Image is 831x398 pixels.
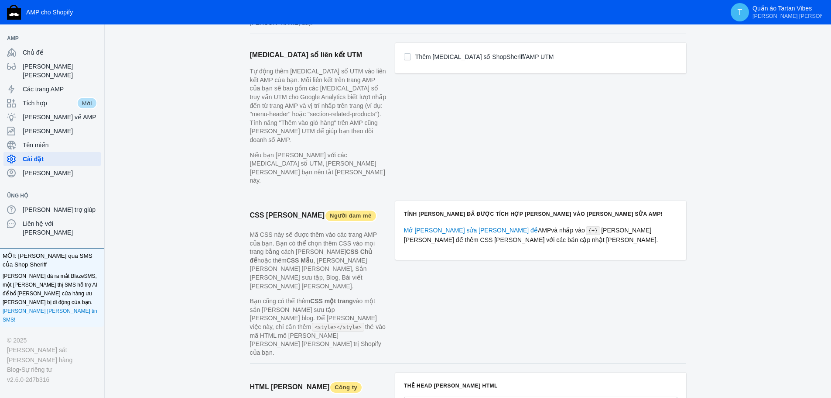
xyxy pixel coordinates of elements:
[3,96,101,110] a: Tích hợpMới
[250,298,377,330] font: vào một sản [PERSON_NAME] sưu tập [PERSON_NAME] blog. Để [PERSON_NAME] việc này, chỉ cần thêm
[404,227,658,243] font: [PERSON_NAME] [PERSON_NAME] để thêm CSS [PERSON_NAME] với các bản cập nhật [PERSON_NAME].
[3,59,101,82] a: [PERSON_NAME] [PERSON_NAME]
[310,298,353,305] font: CSS một trang
[250,298,311,305] font: Bạn cũng có thể thêm
[26,9,73,16] font: AMP cho Shopify
[752,5,812,12] font: Quần áo Tartan Vibes
[7,5,21,20] img: Logo Cửa hàng Cảnh sát trưởng
[3,45,101,59] a: Chủ đề
[7,346,72,363] font: [PERSON_NAME] sát [PERSON_NAME] hàng
[415,53,554,60] font: Thêm [MEDICAL_DATA] số ShopSheriff/AMP UTM
[3,273,97,305] font: [PERSON_NAME] đã ra mắt BlazeSMS, một [PERSON_NAME] thị SMS hỗ trợ AI để bổ [PERSON_NAME] cửa hàn...
[250,231,377,255] font: Mã CSS này sẽ được thêm vào các trang AMP của bạn. Bạn có thể chọn thêm CSS vào mọi trang bằng cá...
[19,366,21,373] font: •
[7,35,19,42] font: AMP
[250,68,386,143] font: Tự động thêm [MEDICAL_DATA] số UTM vào liên kết AMP của bạn. Mỗi liên kết trên trang AMP của bạn ...
[23,156,44,163] font: Cài đặt
[250,152,386,184] font: Nếu bạn [PERSON_NAME] với các [MEDICAL_DATA] số UTM, [PERSON_NAME] [PERSON_NAME] bạn nên tắt [PER...
[551,227,585,234] font: và nhấp vào
[23,86,64,93] font: Các trang AMP
[82,100,92,106] font: Mới
[3,138,101,152] a: Tên miền
[23,142,49,149] font: Tên miền
[312,323,364,332] code: <style></style>
[586,226,600,235] code: {+}
[257,257,287,264] font: hoặc thêm
[3,308,97,323] font: [PERSON_NAME] [PERSON_NAME] tin SMS!
[787,354,821,388] iframe: Bộ điều khiển trò chuyện Drift Widget
[250,248,373,264] font: CSS Chủ đề
[250,323,386,356] font: thẻ vào mã HTML mô [PERSON_NAME] [PERSON_NAME] [PERSON_NAME] trị Shopify của bạn.
[23,170,73,177] font: [PERSON_NAME]
[23,100,47,107] font: Tích hợp
[3,110,101,124] a: [PERSON_NAME] về AMP
[3,217,101,239] a: Liên hệ với [PERSON_NAME]
[3,152,101,166] a: Cài đặt
[21,365,52,374] a: Sự riêng tư
[89,37,103,40] button: Thêm kênh bán hàng
[3,124,101,138] a: [PERSON_NAME]
[23,49,44,56] font: Chủ đề
[3,82,101,96] a: Các trang AMP
[738,8,742,17] font: T
[7,193,28,199] font: Ủng hộ
[3,166,101,180] a: [PERSON_NAME]
[3,307,102,324] a: [PERSON_NAME] [PERSON_NAME] tin SMS!
[7,376,49,383] font: v2.6.0-2d7b316
[23,114,96,121] font: [PERSON_NAME] về AMP
[287,257,314,264] font: CSS Mẫu
[23,63,73,79] font: [PERSON_NAME] [PERSON_NAME]
[23,128,73,135] font: [PERSON_NAME]
[538,227,551,234] font: AMP
[250,257,367,290] font: , [PERSON_NAME] [PERSON_NAME] [PERSON_NAME], Sản [PERSON_NAME] sưu tập, Blog, Bài viết [PERSON_NA...
[250,383,330,391] font: HTML [PERSON_NAME]
[250,51,362,59] font: [MEDICAL_DATA] số liên kết UTM
[7,345,97,365] a: [PERSON_NAME] sát [PERSON_NAME] hàng
[404,383,498,389] font: Thẻ HEAD [PERSON_NAME] HTML
[7,366,19,373] font: Blog
[21,366,52,373] font: Sự riêng tư
[3,253,92,268] font: MỚI: [PERSON_NAME] qua SMS của Shop Sheriff
[250,211,325,219] font: CSS [PERSON_NAME]
[7,365,19,374] a: Blog
[404,211,663,217] font: Tính [PERSON_NAME] đã được tích hợp [PERSON_NAME] vào [PERSON_NAME] sửa AMP!
[23,220,73,236] font: Liên hệ với [PERSON_NAME]
[7,337,27,344] font: © 2025
[404,227,538,234] a: Mở [PERSON_NAME] sửa [PERSON_NAME] đề
[23,206,96,213] font: [PERSON_NAME] trợ giúp
[89,194,103,197] button: Thêm kênh bán hàng
[330,212,372,219] font: Người đam mê
[335,384,357,391] font: Công ty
